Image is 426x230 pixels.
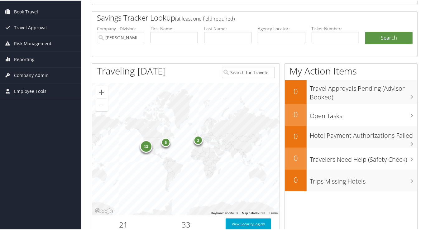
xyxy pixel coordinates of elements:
[14,67,49,83] span: Company Admin
[285,130,307,141] h2: 0
[151,25,198,31] label: First Name:
[285,64,417,77] h1: My Action Items
[285,108,307,119] h2: 0
[95,98,108,111] button: Zoom out
[14,3,38,19] span: Book Travel
[312,25,359,31] label: Ticket Number:
[140,140,152,152] div: 13
[175,15,235,22] span: (at least one field required)
[285,85,307,96] h2: 0
[310,173,417,185] h3: Trips Missing Hotels
[269,211,278,214] a: Terms (opens in new tab)
[14,83,46,98] span: Employee Tools
[204,25,251,31] label: Last Name:
[242,211,265,214] span: Map data ©2025
[310,127,417,139] h3: Hotel Payment Authorizations Failed
[97,31,144,43] input: search accounts
[226,218,271,229] a: View SecurityLogic®
[194,135,203,144] div: 2
[97,64,166,77] h1: Traveling [DATE]
[94,207,114,215] a: Open this area in Google Maps (opens a new window)
[310,108,417,120] h3: Open Tasks
[211,210,238,215] button: Keyboard shortcuts
[161,137,170,146] div: 6
[285,147,417,169] a: 0Travelers Need Help (Safety Check)
[97,12,385,22] h2: Savings Tracker Lookup
[285,103,417,125] a: 0Open Tasks
[159,219,212,229] h2: 33
[14,51,35,67] span: Reporting
[97,219,150,229] h2: 21
[222,66,275,78] input: Search for Traveler
[285,125,417,147] a: 0Hotel Payment Authorizations Failed
[310,151,417,163] h3: Travelers Need Help (Safety Check)
[94,207,114,215] img: Google
[258,25,305,31] label: Agency Locator:
[285,79,417,103] a: 0Travel Approvals Pending (Advisor Booked)
[285,152,307,163] h2: 0
[285,174,307,184] h2: 0
[95,85,108,98] button: Zoom in
[14,19,47,35] span: Travel Approval
[365,31,413,44] a: Search
[285,169,417,191] a: 0Trips Missing Hotels
[97,25,144,31] label: Company - Division:
[310,80,417,101] h3: Travel Approvals Pending (Advisor Booked)
[14,35,51,51] span: Risk Management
